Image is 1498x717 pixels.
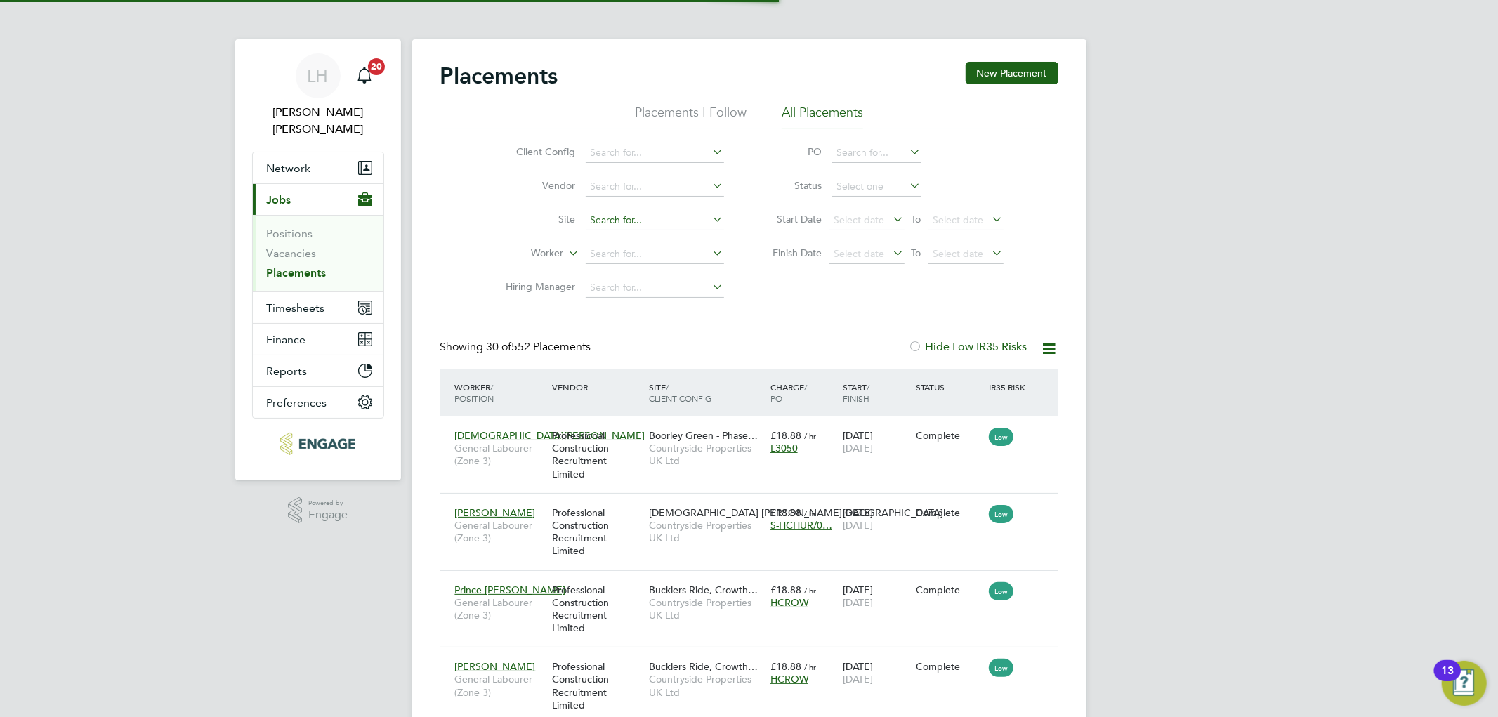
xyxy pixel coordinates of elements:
span: [DATE] [843,596,873,609]
input: Search for... [832,143,921,163]
span: [DATE] [843,673,873,685]
input: Search for... [586,211,724,230]
span: Select date [933,213,984,226]
span: / hr [804,430,816,441]
span: LH [308,67,329,85]
span: £18.88 [770,584,801,596]
span: Finance [267,333,306,346]
span: General Labourer (Zone 3) [455,596,545,621]
span: Select date [933,247,984,260]
span: [PERSON_NAME] [455,506,536,519]
label: Client Config [495,145,576,158]
div: Jobs [253,215,383,291]
span: Countryside Properties UK Ltd [649,519,763,544]
span: Network [267,162,311,175]
div: Showing [440,340,594,355]
button: Preferences [253,387,383,418]
span: / Finish [843,381,869,404]
label: Hide Low IR35 Risks [909,340,1027,354]
div: [DATE] [839,577,912,616]
span: HCROW [770,596,808,609]
label: Status [759,179,822,192]
button: Jobs [253,184,383,215]
span: £18.88 [770,429,801,442]
button: Timesheets [253,292,383,323]
label: Start Date [759,213,822,225]
a: Vacancies [267,246,317,260]
div: Complete [916,429,982,442]
span: Low [989,659,1013,677]
span: [DATE] [843,442,873,454]
h2: Placements [440,62,558,90]
span: Low [989,428,1013,446]
a: Positions [267,227,313,240]
a: [PERSON_NAME]General Labourer (Zone 3)Professional Construction Recruitment LimitedBucklers Ride,... [452,652,1058,664]
span: Countryside Properties UK Ltd [649,442,763,467]
a: [DEMOGRAPHIC_DATA][PERSON_NAME]General Labourer (Zone 3)Professional Construction Recruitment Lim... [452,421,1058,433]
span: / Client Config [649,381,711,404]
span: Countryside Properties UK Ltd [649,596,763,621]
span: / PO [770,381,807,404]
div: Professional Construction Recruitment Limited [548,577,645,642]
div: Charge [767,374,840,411]
span: L3050 [770,442,798,454]
div: 13 [1441,671,1454,689]
span: Select date [834,213,885,226]
div: Start [839,374,912,411]
span: [PERSON_NAME] [455,660,536,673]
a: [PERSON_NAME]General Labourer (Zone 3)Professional Construction Recruitment Limited[DEMOGRAPHIC_D... [452,499,1058,511]
span: S-HCHUR/0… [770,519,832,532]
button: New Placement [966,62,1058,84]
span: To [907,210,926,228]
span: Jobs [267,193,291,206]
div: [DATE] [839,422,912,461]
button: Finance [253,324,383,355]
span: Preferences [267,396,327,409]
a: LH[PERSON_NAME] [PERSON_NAME] [252,53,384,138]
nav: Main navigation [235,39,401,480]
input: Search for... [586,143,724,163]
span: 30 of [487,340,512,354]
div: [DATE] [839,653,912,692]
span: General Labourer (Zone 3) [455,673,545,698]
span: / hr [804,585,816,596]
span: General Labourer (Zone 3) [455,442,545,467]
span: £18.88 [770,660,801,673]
label: PO [759,145,822,158]
input: Select one [832,177,921,197]
span: Bucklers Ride, Crowth… [649,584,758,596]
span: £18.88 [770,506,801,519]
img: pcrnet-logo-retina.png [280,433,355,455]
span: Select date [834,247,885,260]
a: Powered byEngage [288,497,348,524]
div: Complete [916,506,982,519]
div: IR35 Risk [985,374,1034,400]
span: [DATE] [843,519,873,532]
div: [DATE] [839,499,912,539]
span: [DEMOGRAPHIC_DATA][PERSON_NAME] [455,429,645,442]
span: Prince [PERSON_NAME] [455,584,566,596]
button: Open Resource Center, 13 new notifications [1442,661,1487,706]
span: Low [989,582,1013,600]
span: Engage [308,509,348,521]
span: / hr [804,662,816,672]
div: Vendor [548,374,645,400]
span: HCROW [770,673,808,685]
input: Search for... [586,244,724,264]
div: Complete [916,584,982,596]
span: General Labourer (Zone 3) [455,519,545,544]
div: Worker [452,374,548,411]
span: / hr [804,508,816,518]
span: Reports [267,364,308,378]
div: Professional Construction Recruitment Limited [548,499,645,565]
li: Placements I Follow [635,104,747,129]
div: Status [912,374,985,400]
button: Reports [253,355,383,386]
span: 20 [368,58,385,75]
span: Timesheets [267,301,325,315]
a: Placements [267,266,327,279]
label: Worker [483,246,564,261]
span: Low [989,505,1013,523]
label: Hiring Manager [495,280,576,293]
a: Go to home page [252,433,384,455]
